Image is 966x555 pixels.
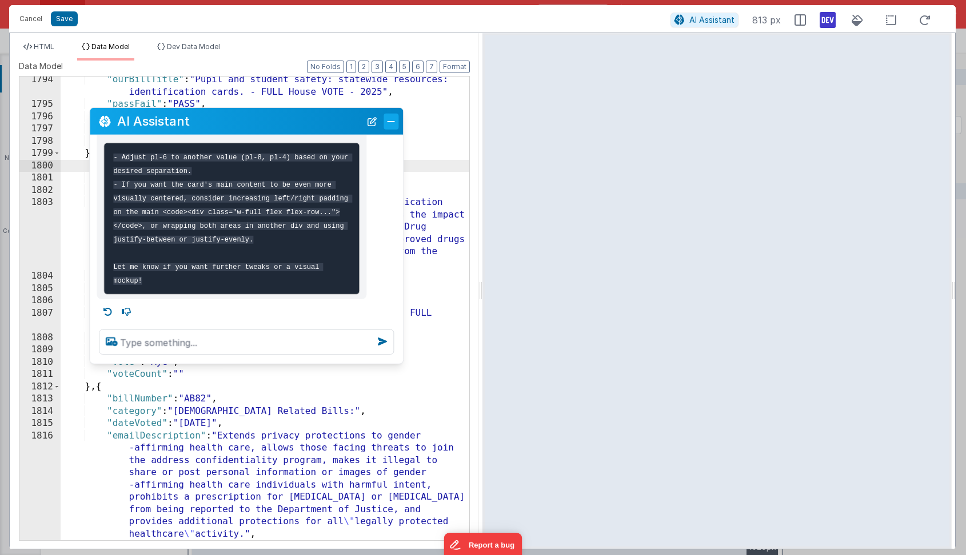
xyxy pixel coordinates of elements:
button: 7 [426,61,437,73]
button: New Chat [364,113,380,129]
div: 1801 [19,172,61,184]
button: Cancel [14,11,48,27]
div: 1807 [19,307,61,332]
span: 813 px [752,13,781,27]
span: HTML [34,42,54,51]
span: AI Assistant [689,15,735,25]
button: AI Assistant [670,13,739,27]
div: 1815 [19,417,61,430]
div: 1806 [19,295,61,307]
span: Data Model [19,61,63,72]
button: 4 [385,61,397,73]
div: 1811 [19,368,61,381]
div: 1802 [19,184,61,197]
button: 1 [346,61,356,73]
button: No Folds [307,61,344,73]
div: 1812 [19,381,61,393]
div: 1795 [19,98,61,111]
div: 1798 [19,135,61,148]
div: 1816 [19,430,61,541]
div: 1803 [19,196,61,270]
code: - Adjust pl-6 to another value (pl-8, pl-4) based on your desired separation. - If you want the c... [113,153,352,284]
div: 1810 [19,356,61,369]
div: 1809 [19,344,61,356]
button: 2 [358,61,369,73]
button: 6 [412,61,424,73]
button: Save [51,11,78,26]
h2: AI Assistant [117,114,361,128]
div: 1808 [19,332,61,344]
div: 1799 [19,147,61,160]
div: 1814 [19,405,61,418]
button: 3 [372,61,383,73]
div: 1796 [19,111,61,123]
button: 5 [399,61,410,73]
div: 1805 [19,283,61,295]
div: 1813 [19,393,61,405]
span: Dev Data Model [167,42,220,51]
div: 1800 [19,160,61,172]
button: Format [440,61,470,73]
span: Data Model [91,42,130,51]
div: 1797 [19,123,61,135]
button: Close [384,113,398,129]
div: 1794 [19,74,61,98]
div: 1804 [19,270,61,283]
